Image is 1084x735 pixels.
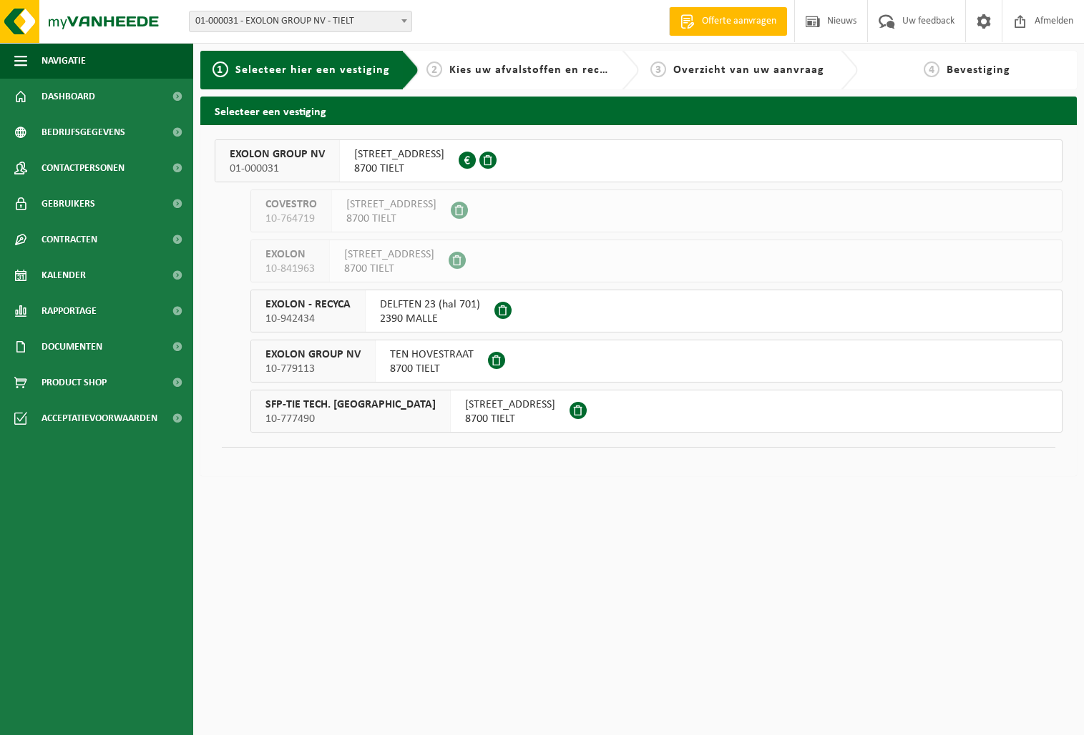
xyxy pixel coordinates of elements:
span: Contactpersonen [41,150,124,186]
span: Dashboard [41,79,95,114]
span: Navigatie [41,43,86,79]
span: [STREET_ADDRESS] [346,197,436,212]
span: Documenten [41,329,102,365]
span: Selecteer hier een vestiging [235,64,390,76]
span: EXOLON - RECYCA [265,297,351,312]
span: 2390 MALLE [380,312,480,326]
span: EXOLON [265,247,315,262]
span: 2 [426,61,442,77]
span: [STREET_ADDRESS] [465,398,555,412]
button: EXOLON GROUP NV 01-000031 [STREET_ADDRESS]8700 TIELT [215,139,1063,182]
button: SFP-TIE TECH. [GEOGRAPHIC_DATA] 10-777490 [STREET_ADDRESS]8700 TIELT [250,390,1063,433]
h2: Selecteer een vestiging [200,97,1077,124]
span: Contracten [41,222,97,257]
span: Kies uw afvalstoffen en recipiënten [449,64,646,76]
span: 10-942434 [265,312,351,326]
span: [STREET_ADDRESS] [354,147,444,162]
span: 8700 TIELT [390,362,474,376]
span: 01-000031 - EXOLON GROUP NV - TIELT [189,11,412,32]
span: 10-777490 [265,412,436,426]
button: EXOLON - RECYCA 10-942434 DELFTEN 23 (hal 701)2390 MALLE [250,290,1063,332]
span: Offerte aanvragen [698,14,780,29]
span: SFP-TIE TECH. [GEOGRAPHIC_DATA] [265,398,436,412]
span: Rapportage [41,293,97,329]
span: 3 [650,61,666,77]
span: Product Shop [41,365,107,400]
span: 01-000031 [230,162,325,176]
span: Kalender [41,257,86,293]
span: Bedrijfsgegevens [41,114,125,150]
span: 10-779113 [265,362,361,376]
span: Overzicht van uw aanvraag [673,64,824,76]
span: [STREET_ADDRESS] [344,247,434,262]
span: 01-000031 - EXOLON GROUP NV - TIELT [190,11,411,31]
span: Bevestiging [947,64,1010,76]
span: 8700 TIELT [344,262,434,276]
span: DELFTEN 23 (hal 701) [380,297,480,312]
span: 8700 TIELT [465,412,555,426]
span: 4 [924,61,939,77]
span: 1 [213,61,228,77]
span: Acceptatievoorwaarden [41,400,157,436]
span: TEN HOVESTRAAT [390,347,474,362]
button: EXOLON GROUP NV 10-779113 TEN HOVESTRAAT8700 TIELT [250,340,1063,383]
a: Offerte aanvragen [669,7,787,36]
span: 8700 TIELT [346,212,436,226]
span: EXOLON GROUP NV [230,147,325,162]
span: Gebruikers [41,186,95,222]
span: EXOLON GROUP NV [265,347,361,362]
span: COVESTRO [265,197,317,212]
span: 10-841963 [265,262,315,276]
span: 8700 TIELT [354,162,444,176]
span: 10-764719 [265,212,317,226]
